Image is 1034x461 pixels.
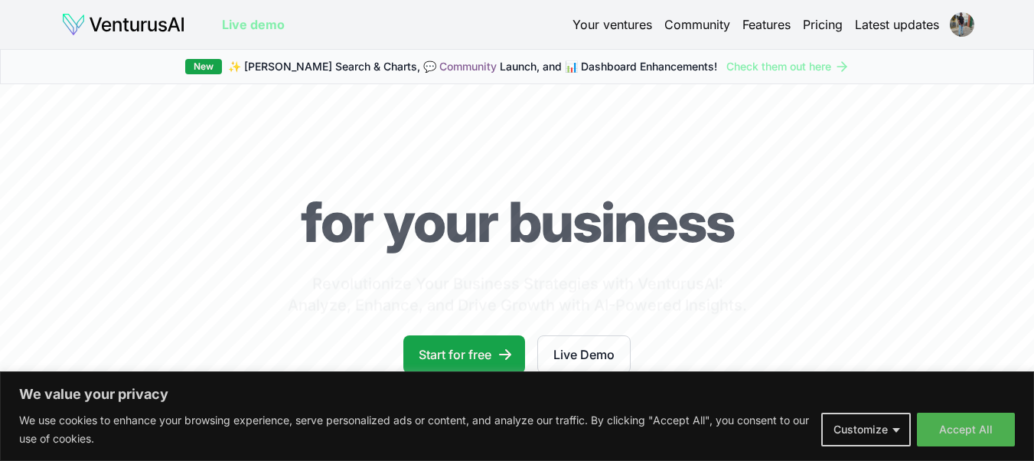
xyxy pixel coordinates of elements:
[803,15,843,34] a: Pricing
[222,15,285,34] a: Live demo
[439,60,497,73] a: Community
[742,15,791,34] a: Features
[403,335,525,374] a: Start for free
[537,335,631,374] a: Live Demo
[950,12,974,37] img: ACg8ocLB-MripzklBAxfjU34X_-fqtYvAf0fro0oD6o4OTt78z_mPSE=s96-c
[855,15,939,34] a: Latest updates
[228,59,717,74] span: ✨ [PERSON_NAME] Search & Charts, 💬 Launch, and 📊 Dashboard Enhancements!
[61,12,185,37] img: logo
[19,385,1015,404] p: We value your privacy
[185,59,222,74] div: New
[572,15,652,34] a: Your ventures
[19,411,810,448] p: We use cookies to enhance your browsing experience, serve personalized ads or content, and analyz...
[726,59,850,74] a: Check them out here
[821,413,911,446] button: Customize
[917,413,1015,446] button: Accept All
[664,15,730,34] a: Community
